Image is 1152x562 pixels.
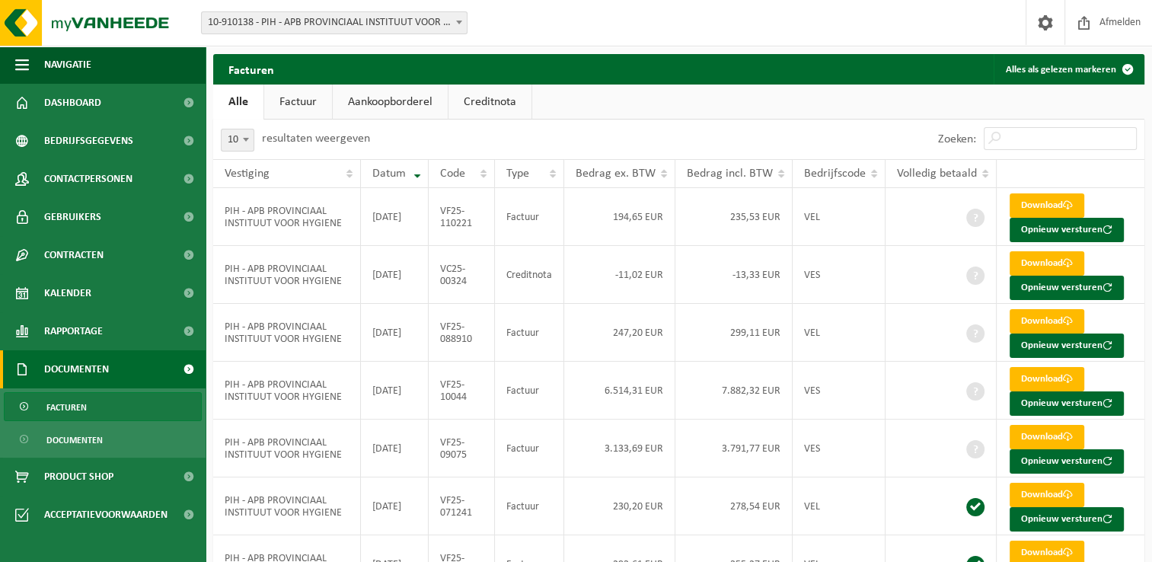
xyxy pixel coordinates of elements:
[495,362,564,420] td: Factuur
[361,420,429,477] td: [DATE]
[44,84,101,122] span: Dashboard
[1010,276,1124,300] button: Opnieuw versturen
[1010,218,1124,242] button: Opnieuw versturen
[793,477,886,535] td: VEL
[222,129,254,151] span: 10
[495,246,564,304] td: Creditnota
[1010,425,1084,449] a: Download
[44,350,109,388] span: Documenten
[564,477,675,535] td: 230,20 EUR
[675,420,793,477] td: 3.791,77 EUR
[1010,251,1084,276] a: Download
[44,496,168,534] span: Acceptatievoorwaarden
[429,362,495,420] td: VF25-10044
[994,54,1143,85] button: Alles als gelezen markeren
[804,168,866,180] span: Bedrijfscode
[564,420,675,477] td: 3.133,69 EUR
[46,393,87,422] span: Facturen
[361,304,429,362] td: [DATE]
[1010,449,1124,474] button: Opnieuw versturen
[1010,309,1084,334] a: Download
[333,85,448,120] a: Aankoopborderel
[4,425,202,454] a: Documenten
[213,188,361,246] td: PIH - APB PROVINCIAAL INSTITUUT VOOR HYGIENE
[361,246,429,304] td: [DATE]
[1010,507,1124,532] button: Opnieuw versturen
[44,236,104,274] span: Contracten
[793,362,886,420] td: VES
[264,85,332,120] a: Factuur
[225,168,270,180] span: Vestiging
[1010,334,1124,358] button: Opnieuw versturen
[564,246,675,304] td: -11,02 EUR
[262,133,370,145] label: resultaten weergeven
[687,168,773,180] span: Bedrag incl. BTW
[564,304,675,362] td: 247,20 EUR
[213,85,263,120] a: Alle
[213,304,361,362] td: PIH - APB PROVINCIAAL INSTITUUT VOOR HYGIENE
[429,304,495,362] td: VF25-088910
[44,458,113,496] span: Product Shop
[221,129,254,152] span: 10
[213,54,289,84] h2: Facturen
[44,274,91,312] span: Kalender
[675,362,793,420] td: 7.882,32 EUR
[46,426,103,455] span: Documenten
[202,12,467,34] span: 10-910138 - PIH - APB PROVINCIAAL INSTITUUT VOOR HYGIENE - ANTWERPEN
[213,246,361,304] td: PIH - APB PROVINCIAAL INSTITUUT VOOR HYGIENE
[938,133,976,145] label: Zoeken:
[793,420,886,477] td: VES
[793,188,886,246] td: VEL
[793,304,886,362] td: VEL
[1010,367,1084,391] a: Download
[213,420,361,477] td: PIH - APB PROVINCIAAL INSTITUUT VOOR HYGIENE
[429,246,495,304] td: VC25-00324
[440,168,465,180] span: Code
[201,11,468,34] span: 10-910138 - PIH - APB PROVINCIAAL INSTITUUT VOOR HYGIENE - ANTWERPEN
[1010,483,1084,507] a: Download
[675,304,793,362] td: 299,11 EUR
[361,362,429,420] td: [DATE]
[495,420,564,477] td: Factuur
[675,246,793,304] td: -13,33 EUR
[576,168,656,180] span: Bedrag ex. BTW
[564,362,675,420] td: 6.514,31 EUR
[44,122,133,160] span: Bedrijfsgegevens
[361,188,429,246] td: [DATE]
[448,85,531,120] a: Creditnota
[495,304,564,362] td: Factuur
[213,477,361,535] td: PIH - APB PROVINCIAAL INSTITUUT VOOR HYGIENE
[44,312,103,350] span: Rapportage
[675,188,793,246] td: 235,53 EUR
[372,168,406,180] span: Datum
[793,246,886,304] td: VES
[44,160,132,198] span: Contactpersonen
[506,168,529,180] span: Type
[429,477,495,535] td: VF25-071241
[4,392,202,421] a: Facturen
[495,188,564,246] td: Factuur
[1010,391,1124,416] button: Opnieuw versturen
[429,420,495,477] td: VF25-09075
[564,188,675,246] td: 194,65 EUR
[1010,193,1084,218] a: Download
[495,477,564,535] td: Factuur
[213,362,361,420] td: PIH - APB PROVINCIAAL INSTITUUT VOOR HYGIENE
[44,46,91,84] span: Navigatie
[429,188,495,246] td: VF25-110221
[675,477,793,535] td: 278,54 EUR
[361,477,429,535] td: [DATE]
[897,168,977,180] span: Volledig betaald
[44,198,101,236] span: Gebruikers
